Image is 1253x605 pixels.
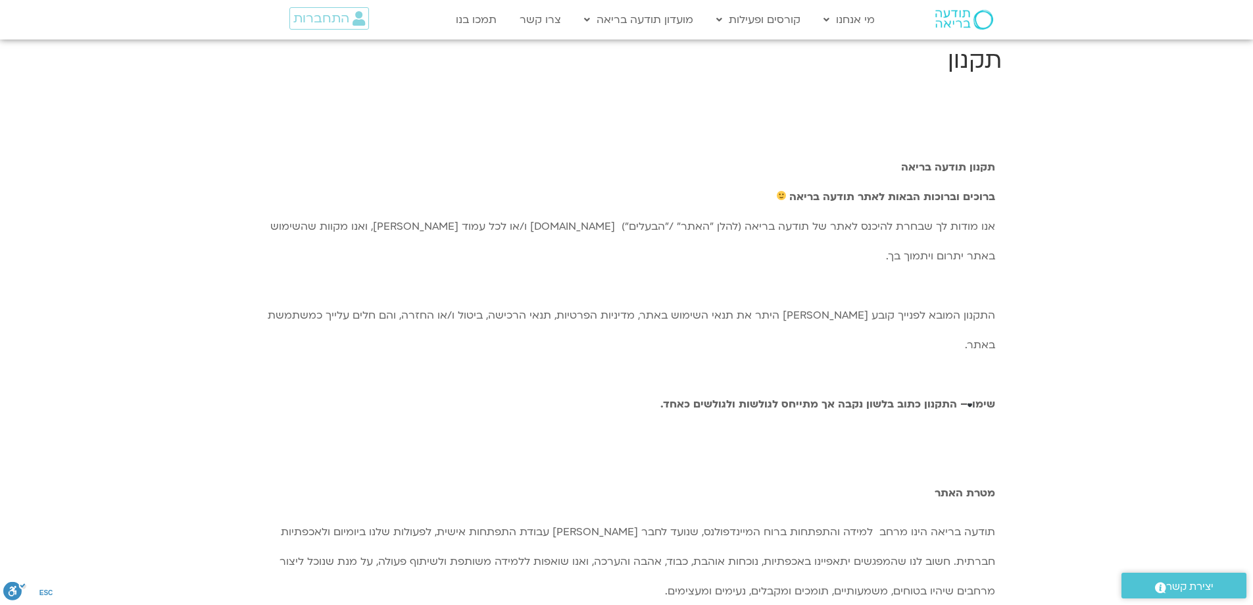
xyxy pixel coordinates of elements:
b: ברוכים וברוכות הבאות לאתר תודעה בריאה [789,190,995,204]
img: 🙂 [777,191,786,200]
a: יצירת קשר [1121,573,1246,598]
b: תקנון תודעה בריאה [901,160,995,174]
a: צרו קשר [513,7,568,32]
span: תודעה בריאה הינו מרחב למידה והתפתחות ברוח המיינדפולנס, שנועד לחבר [PERSON_NAME] עבודת התפתחות איש... [280,525,995,598]
span: התקנון המובא לפנייך קובע [PERSON_NAME] היתר את תנאי השימוש באתר, מדיניות הפרטיות, תנאי הרכישה, בי... [268,308,995,352]
span: אנו מודות לך שבחרת להיכנס לאתר של תודעה בריאה (להלן "האתר" /"הבעלים") [DOMAIN_NAME] ו/או לכל עמוד... [270,219,995,263]
a: תמכו בנו [449,7,503,32]
a: התחברות [289,7,369,30]
span: יצירת קשר [1166,578,1214,596]
b: מטרת האתר [935,486,995,500]
a: קורסים ופעילות [710,7,807,32]
img: תודעה בריאה [935,10,993,30]
h1: תקנון [252,45,1002,76]
b: שימו – התקנון כתוב בלשון נקבה אך מתייחס לגולשות ולגולשים כאחד. [660,397,995,411]
img: 🖤 [968,403,972,408]
a: מועדון תודעה בריאה [577,7,700,32]
span: התחברות [293,11,349,26]
a: מי אנחנו [817,7,881,32]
